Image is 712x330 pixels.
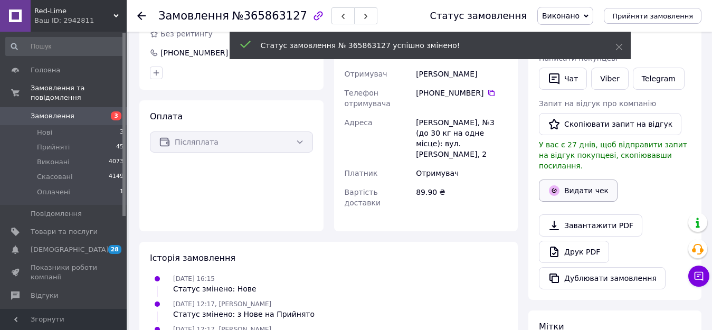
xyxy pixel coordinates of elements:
[37,128,52,137] span: Нові
[539,180,618,202] button: Видати чек
[37,157,70,167] span: Виконані
[173,284,257,294] div: Статус змінено: Нове
[31,209,82,219] span: Повідомлення
[34,16,127,25] div: Ваш ID: 2942811
[232,10,307,22] span: №365863127
[414,164,509,183] div: Отримувач
[539,267,666,289] button: Дублювати замовлення
[345,118,373,127] span: Адреса
[120,187,124,197] span: 1
[160,30,213,38] span: Без рейтингу
[539,140,687,170] span: У вас є 27 днів, щоб відправити запит на відгук покупцеві, скопіювавши посилання.
[345,188,381,207] span: Вартість доставки
[37,172,73,182] span: Скасовані
[261,40,589,51] div: Статус замовлення № 365863127 успішно змінено!
[37,187,70,197] span: Оплачені
[37,143,70,152] span: Прийняті
[345,70,387,78] span: Отримувач
[633,68,685,90] a: Telegram
[539,68,587,90] button: Чат
[31,83,127,102] span: Замовлення та повідомлення
[31,111,74,121] span: Замовлення
[591,68,628,90] a: Viber
[612,12,693,20] span: Прийняти замовлення
[414,183,509,212] div: 89.90 ₴
[158,10,229,22] span: Замовлення
[31,227,98,237] span: Товари та послуги
[539,214,642,237] a: Завантажити PDF
[34,6,113,16] span: Red-Lime
[542,12,580,20] span: Виконано
[539,99,656,108] span: Запит на відгук про компанію
[111,111,121,120] span: 3
[173,300,271,308] span: [DATE] 12:17, [PERSON_NAME]
[173,309,315,319] div: Статус змінено: з Нове на Прийнято
[109,157,124,167] span: 4073
[5,37,125,56] input: Пошук
[150,253,235,263] span: Історія замовлення
[173,275,215,282] span: [DATE] 16:15
[430,11,527,21] div: Статус замовлення
[159,48,229,58] div: [PHONE_NUMBER]
[109,172,124,182] span: 4149
[31,263,98,282] span: Показники роботи компанії
[150,111,183,121] span: Оплата
[31,245,109,254] span: [DEMOGRAPHIC_DATA]
[416,88,507,98] div: [PHONE_NUMBER]
[414,64,509,83] div: [PERSON_NAME]
[688,266,709,287] button: Чат з покупцем
[539,54,618,62] span: Написати покупцеві
[116,143,124,152] span: 45
[31,291,58,300] span: Відгуки
[120,128,124,137] span: 3
[31,65,60,75] span: Головна
[604,8,701,24] button: Прийняти замовлення
[539,113,681,135] button: Скопіювати запит на відгук
[108,245,121,254] span: 28
[414,113,509,164] div: [PERSON_NAME], №3 (до 30 кг на одне місце): вул. [PERSON_NAME], 2
[345,89,391,108] span: Телефон отримувача
[345,169,378,177] span: Платник
[137,11,146,21] div: Повернутися назад
[539,241,609,263] a: Друк PDF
